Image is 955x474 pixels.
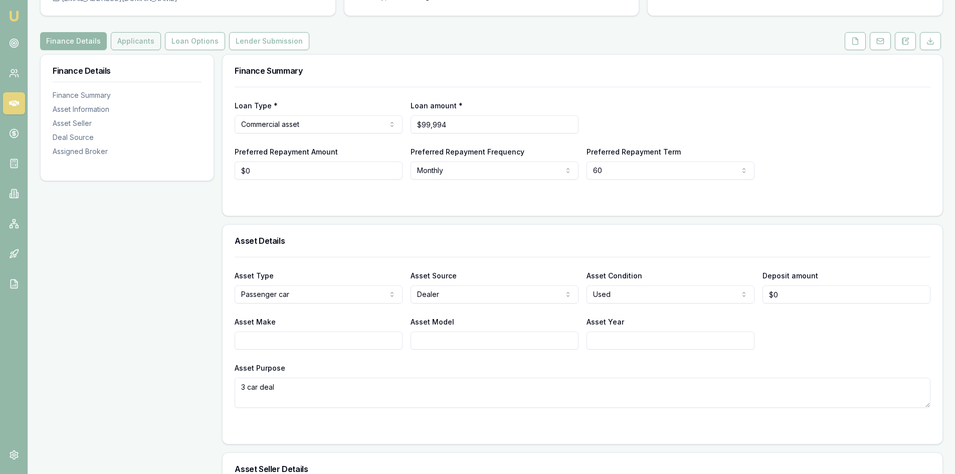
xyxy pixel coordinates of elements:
label: Loan amount * [411,101,463,110]
button: Applicants [111,32,161,50]
button: Loan Options [165,32,225,50]
div: Finance Summary [53,90,202,100]
a: Loan Options [163,32,227,50]
div: Asset Information [53,104,202,114]
img: emu-icon-u.png [8,10,20,22]
div: Asset Seller [53,118,202,128]
button: Finance Details [40,32,107,50]
button: Lender Submission [229,32,309,50]
input: $ [235,162,403,180]
h3: Asset Details [235,237,930,245]
label: Preferred Repayment Term [587,147,681,156]
h3: Finance Details [53,67,202,75]
label: Loan Type * [235,101,278,110]
input: $ [762,285,930,303]
a: Lender Submission [227,32,311,50]
label: Deposit amount [762,271,818,280]
a: Finance Details [40,32,109,50]
label: Asset Source [411,271,457,280]
label: Asset Condition [587,271,642,280]
label: Preferred Repayment Frequency [411,147,524,156]
label: Asset Year [587,318,624,326]
a: Applicants [109,32,163,50]
input: $ [411,115,579,133]
label: Asset Type [235,271,274,280]
div: Deal Source [53,132,202,142]
label: Preferred Repayment Amount [235,147,338,156]
div: Assigned Broker [53,146,202,156]
h3: Finance Summary [235,67,930,75]
label: Asset Make [235,318,276,326]
label: Asset Purpose [235,364,285,372]
h3: Asset Seller Details [235,465,930,473]
label: Asset Model [411,318,454,326]
textarea: 3 car deal [235,378,930,408]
